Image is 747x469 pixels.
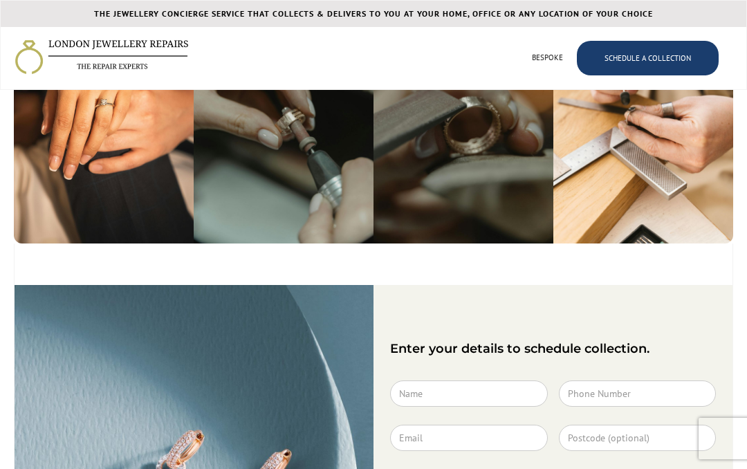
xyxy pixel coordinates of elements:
[390,380,548,407] input: Name
[577,41,719,75] a: SCHEDULE A COLLECTION
[390,425,548,451] input: Email
[559,380,717,407] input: Phone Number
[559,425,717,451] input: Postcode (optional)
[1,8,746,20] div: THE JEWELLERY CONCIERGE SERVICE THAT COLLECTS & DELIVERS TO YOU AT YOUR HOME, OFFICE OR ANY LOCAT...
[390,338,716,360] p: Enter your details to schedule collection.
[15,39,189,75] a: home
[518,35,577,81] a: BESPOKE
